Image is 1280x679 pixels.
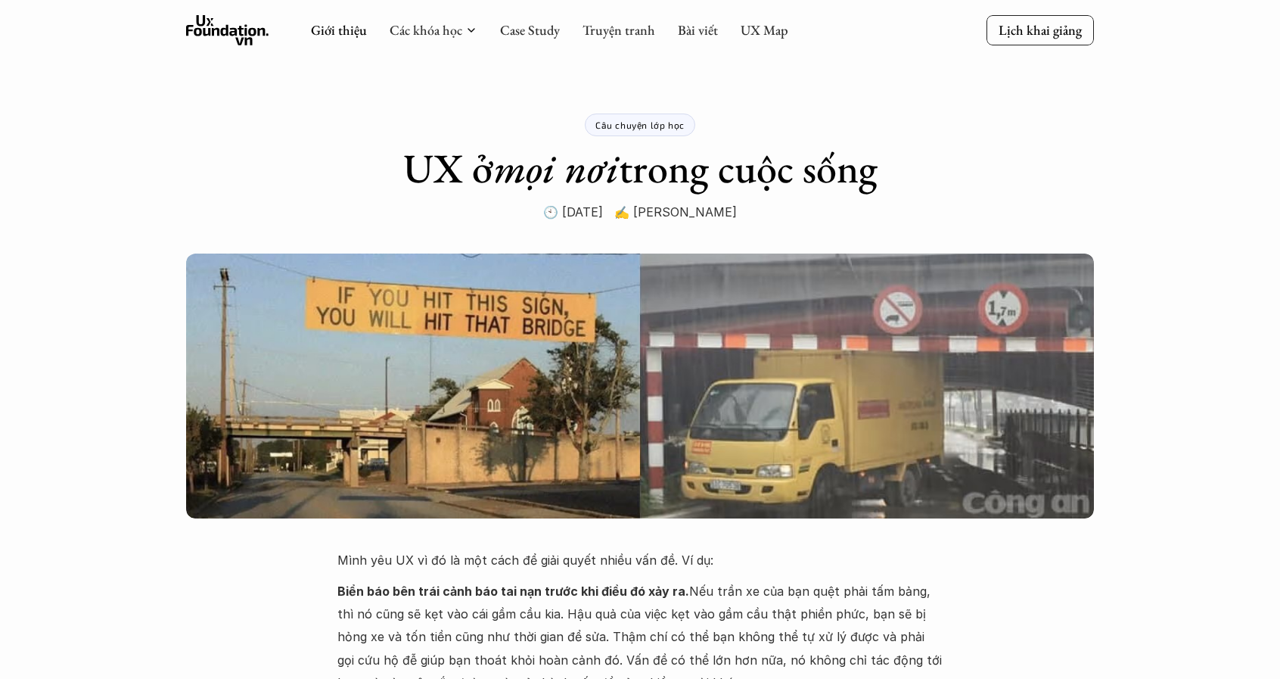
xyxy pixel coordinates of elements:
a: UX Map [741,21,788,39]
p: 🕙 [DATE] ✍️ [PERSON_NAME] [543,201,737,223]
p: Mình yêu UX vì đó là một cách để giải quyết nhiều vấn đề. Ví dụ: [337,549,943,572]
h1: UX ở trong cuộc sống [403,144,878,193]
strong: Biển báo bên trái cảnh báo tai nạn trước khi điều đó xảy ra. [337,584,689,599]
a: Lịch khai giảng [986,15,1094,45]
p: Lịch khai giảng [999,21,1082,39]
a: Bài viết [678,21,718,39]
a: Case Study [500,21,560,39]
p: Câu chuyện lớp học [595,120,685,130]
em: mọi nơi [493,142,619,195]
a: Các khóa học [390,21,462,39]
a: Giới thiệu [311,21,367,39]
a: Truyện tranh [583,21,655,39]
